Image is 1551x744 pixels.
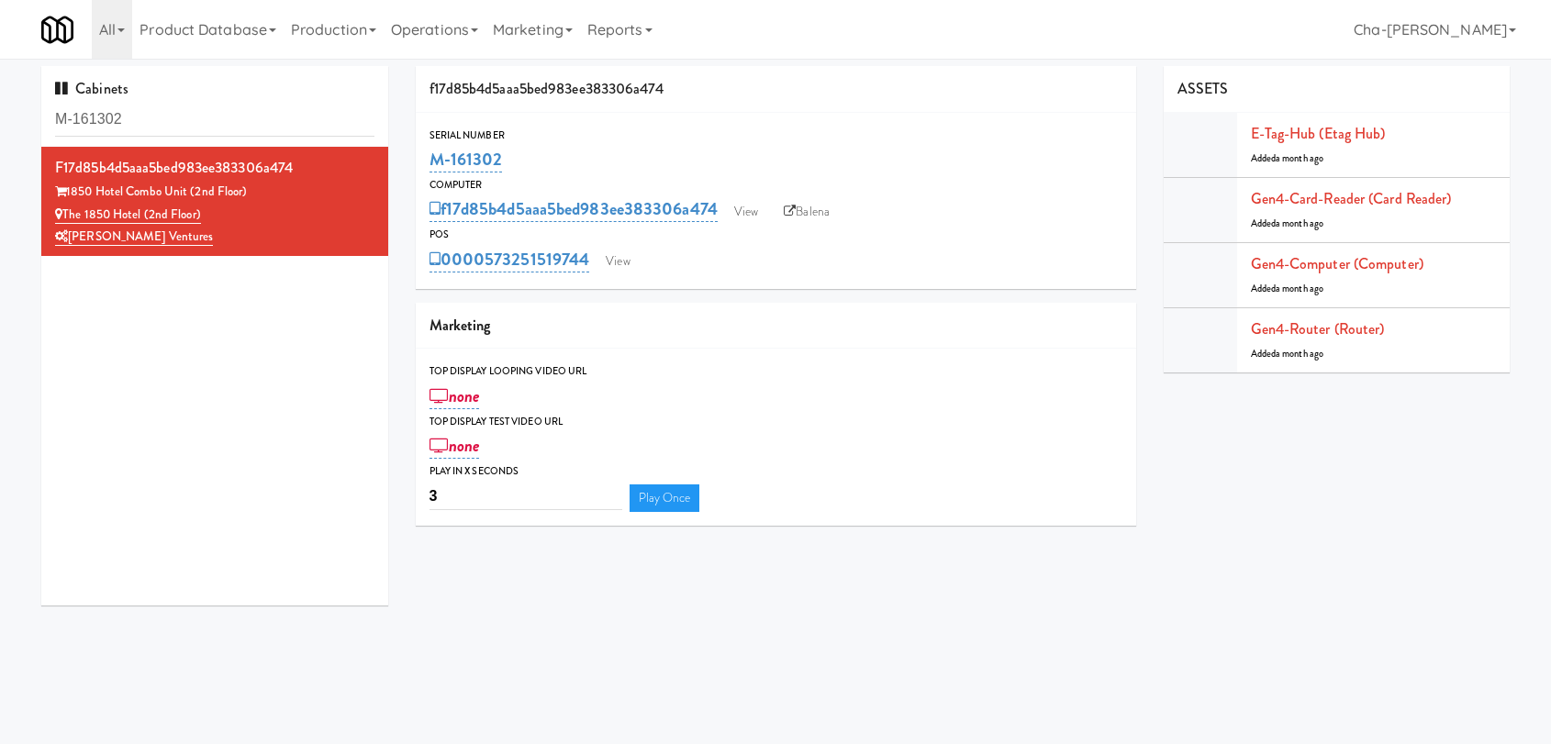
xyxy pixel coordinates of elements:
[430,433,480,459] a: none
[1251,253,1423,274] a: Gen4-computer (Computer)
[1276,217,1323,230] span: a month ago
[430,127,1122,145] div: Serial Number
[1276,347,1323,361] span: a month ago
[430,413,1122,431] div: Top Display Test Video Url
[1177,78,1229,99] span: ASSETS
[430,147,503,172] a: M-161302
[430,383,480,409] a: none
[1251,123,1386,144] a: E-tag-hub (Etag Hub)
[55,103,374,137] input: Search cabinets
[1251,282,1324,295] span: Added
[630,484,700,512] a: Play Once
[1276,282,1323,295] span: a month ago
[1251,188,1452,209] a: Gen4-card-reader (Card Reader)
[1251,217,1324,230] span: Added
[597,248,639,275] a: View
[1251,151,1324,165] span: Added
[430,362,1122,381] div: Top Display Looping Video Url
[41,147,388,256] li: f17d85b4d5aaa5bed983ee383306a4741850 Hotel Combo Unit (2nd Floor) The 1850 Hotel (2nd Floor)[PERS...
[430,315,491,336] span: Marketing
[55,78,128,99] span: Cabinets
[1251,347,1324,361] span: Added
[55,154,374,182] div: f17d85b4d5aaa5bed983ee383306a474
[430,176,1122,194] div: Computer
[41,14,73,46] img: Micromart
[775,198,839,226] a: Balena
[1251,318,1385,339] a: Gen4-router (Router)
[55,205,201,224] a: The 1850 Hotel (2nd Floor)
[55,228,213,246] a: [PERSON_NAME] Ventures
[725,198,767,226] a: View
[430,226,1122,244] div: POS
[55,181,374,204] div: 1850 Hotel Combo Unit (2nd Floor)
[416,66,1136,113] div: f17d85b4d5aaa5bed983ee383306a474
[1276,151,1323,165] span: a month ago
[430,462,1122,481] div: Play in X seconds
[430,247,590,272] a: 0000573251519744
[430,196,718,222] a: f17d85b4d5aaa5bed983ee383306a474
